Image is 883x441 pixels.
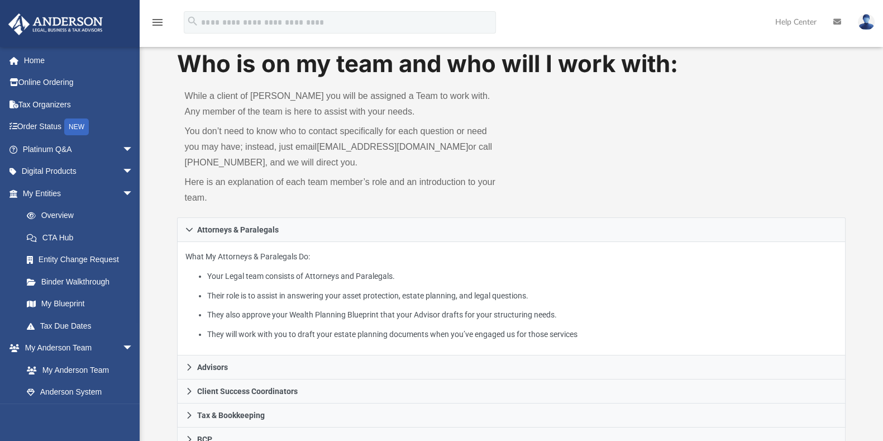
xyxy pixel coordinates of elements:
a: My Entitiesarrow_drop_down [8,182,150,205]
span: Tax & Bookkeeping [197,411,265,419]
a: My Blueprint [16,293,145,315]
div: NEW [64,118,89,135]
div: Attorneys & Paralegals [177,242,846,355]
a: Platinum Q&Aarrow_drop_down [8,138,150,160]
p: While a client of [PERSON_NAME] you will be assigned a Team to work with. Any member of the team ... [185,88,504,120]
span: arrow_drop_down [122,337,145,360]
span: arrow_drop_down [122,160,145,183]
a: CTA Hub [16,226,150,249]
h1: Who is on my team and who will I work with: [177,48,846,80]
a: Order StatusNEW [8,116,150,139]
a: Tax Organizers [8,93,150,116]
a: Overview [16,205,150,227]
a: menu [151,21,164,29]
img: User Pic [858,14,875,30]
p: Here is an explanation of each team member’s role and an introduction to your team. [185,174,504,206]
span: Attorneys & Paralegals [197,226,279,234]
a: [EMAIL_ADDRESS][DOMAIN_NAME] [317,142,468,151]
a: Attorneys & Paralegals [177,217,846,242]
li: Their role is to assist in answering your asset protection, estate planning, and legal questions. [207,289,838,303]
span: Advisors [197,363,228,371]
a: Client Referrals [16,403,145,425]
li: They also approve your Wealth Planning Blueprint that your Advisor drafts for your structuring ne... [207,308,838,322]
span: arrow_drop_down [122,138,145,161]
img: Anderson Advisors Platinum Portal [5,13,106,35]
span: Client Success Coordinators [197,387,298,395]
li: Your Legal team consists of Attorneys and Paralegals. [207,269,838,283]
p: What My Attorneys & Paralegals Do: [185,250,838,341]
a: Online Ordering [8,72,150,94]
a: Binder Walkthrough [16,271,150,293]
a: Tax & Bookkeeping [177,404,846,428]
a: My Anderson Teamarrow_drop_down [8,337,145,359]
a: My Anderson Team [16,359,139,381]
p: You don’t need to know who to contact specifically for each question or need you may have; instea... [185,124,504,170]
a: Digital Productsarrow_drop_down [8,160,150,183]
a: Anderson System [16,381,145,404]
a: Tax Due Dates [16,315,150,337]
a: Advisors [177,355,846,380]
span: arrow_drop_down [122,182,145,205]
li: They will work with you to draft your estate planning documents when you’ve engaged us for those ... [207,328,838,342]
a: Client Success Coordinators [177,380,846,404]
i: search [187,15,199,27]
i: menu [151,16,164,29]
a: Entity Change Request [16,249,150,271]
a: Home [8,49,150,72]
